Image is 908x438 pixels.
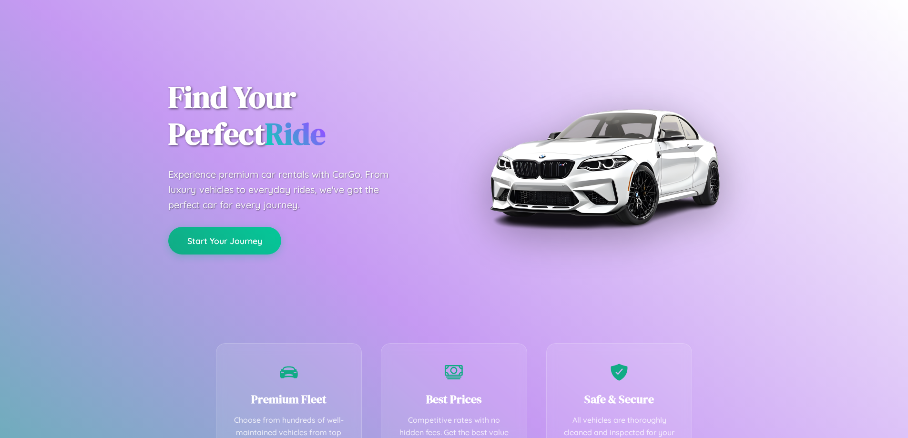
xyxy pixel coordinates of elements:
[265,113,326,154] span: Ride
[168,167,407,213] p: Experience premium car rentals with CarGo. From luxury vehicles to everyday rides, we've got the ...
[396,391,512,407] h3: Best Prices
[168,227,281,255] button: Start Your Journey
[168,79,440,153] h1: Find Your Perfect
[231,391,347,407] h3: Premium Fleet
[485,48,724,286] img: Premium BMW car rental vehicle
[561,391,678,407] h3: Safe & Secure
